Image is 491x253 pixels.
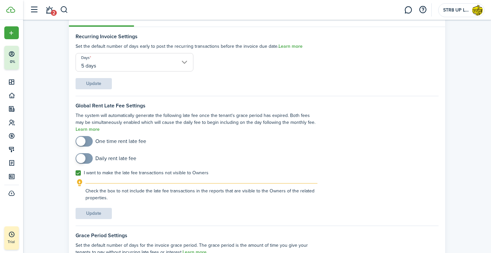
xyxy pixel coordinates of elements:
[443,8,470,13] span: STR8 UP LLC
[76,103,317,109] settings-fieldset-title: Global Rent Late Fee Settings
[278,44,303,49] a: Learn more
[60,4,68,15] button: Search
[76,233,317,239] settings-fieldset-title: Grace Period Settings
[76,127,100,132] a: Learn more
[8,239,34,245] p: Trial
[85,187,317,201] explanation-description: Check the box to not include the late fee transactions in the reports that are visible to the Own...
[76,179,84,187] i: outline
[76,112,317,133] settings-fieldset-description: The system will automatically generate the following late fee once the tenant's grace period has ...
[4,26,19,39] button: Open menu
[4,226,19,250] a: Trial
[4,46,59,70] button: 0%
[8,59,16,65] p: 0%
[417,4,428,15] button: Open resource center
[76,170,209,176] label: I want to make the late fee transactions not visible to Owners
[76,43,317,50] settings-fieldset-description: Set the default number of days early to post the recurring transactions before the invoice due date.
[51,10,57,16] span: 2
[402,2,414,18] a: Messaging
[472,5,483,15] img: STR8 UP LLC
[6,7,15,13] img: TenantCloud
[76,34,317,40] settings-fieldset-title: Recurring Invoice Settings
[28,4,40,16] button: Open sidebar
[43,2,55,18] a: Notifications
